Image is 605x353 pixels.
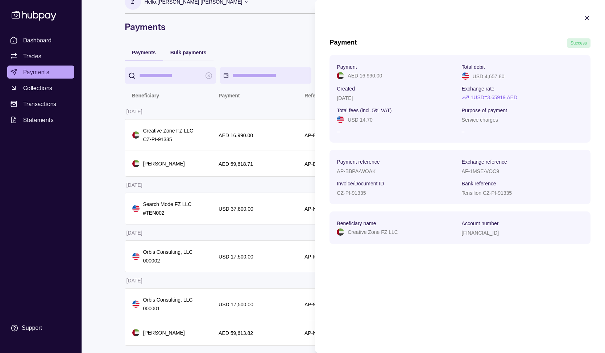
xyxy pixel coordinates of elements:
[462,168,499,174] p: AF-1MSE-VOC9
[462,64,485,70] p: Total debit
[337,95,353,101] p: [DATE]
[337,72,344,79] img: ae
[337,228,344,236] img: ae
[462,230,499,236] p: [FINANCIAL_ID]
[330,38,357,48] h1: Payment
[337,168,376,174] p: AP-BBPA-WOAK
[337,86,355,92] p: Created
[337,190,366,196] p: CZ-PI-91335
[462,117,498,123] p: Service charges
[471,93,517,101] p: 1 USD = 3.65919 AED
[348,228,398,236] p: Creative Zone FZ LLC
[462,108,507,113] p: Purpose of payment
[462,190,512,196] p: Tensilion CZ-PI-91335
[348,72,382,80] p: AED 16,990.00
[462,220,499,226] p: Account number
[337,220,376,226] p: Beneficiary name
[462,127,583,135] p: –
[473,73,505,79] p: USD 4,657.80
[337,159,380,165] p: Payment reference
[462,72,469,80] img: us
[462,86,494,92] p: Exchange rate
[462,159,507,165] p: Exchange reference
[571,41,587,46] span: Success
[337,181,384,186] p: Invoice/Document ID
[348,117,372,123] p: USD 14.70
[337,108,391,113] p: Total fees (incl. 5% VAT)
[462,181,496,186] p: Bank reference
[337,116,344,123] img: us
[337,64,357,70] p: Payment
[337,127,458,135] p: –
